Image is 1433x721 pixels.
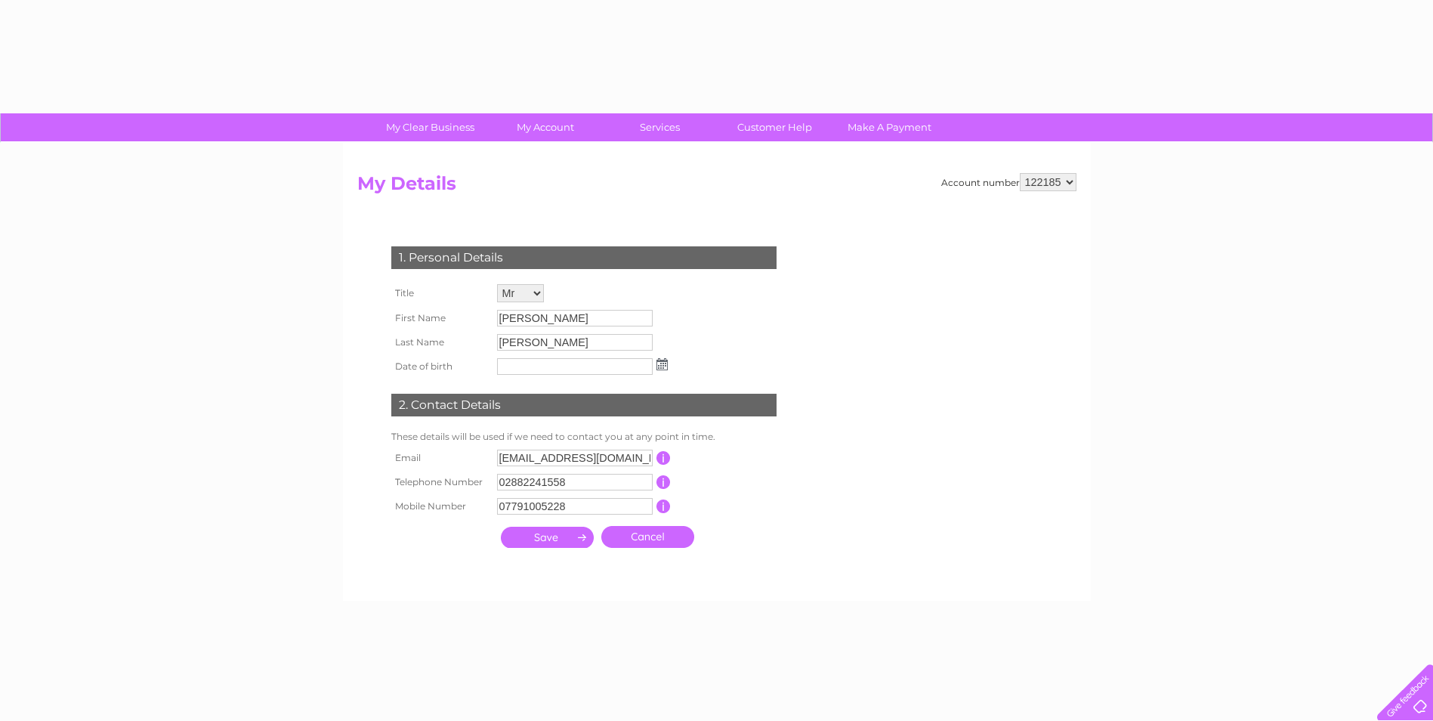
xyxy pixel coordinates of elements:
[388,428,780,446] td: These details will be used if we need to contact you at any point in time.
[391,246,777,269] div: 1. Personal Details
[368,113,493,141] a: My Clear Business
[656,475,671,489] input: Information
[598,113,722,141] a: Services
[941,173,1076,191] div: Account number
[656,358,668,370] img: ...
[388,446,493,470] th: Email
[391,394,777,416] div: 2. Contact Details
[601,526,694,548] a: Cancel
[656,451,671,465] input: Information
[388,330,493,354] th: Last Name
[388,470,493,494] th: Telephone Number
[656,500,671,513] input: Information
[388,354,493,379] th: Date of birth
[388,494,493,518] th: Mobile Number
[827,113,952,141] a: Make A Payment
[357,173,1076,202] h2: My Details
[501,527,594,548] input: Submit
[483,113,607,141] a: My Account
[712,113,837,141] a: Customer Help
[388,306,493,330] th: First Name
[388,280,493,306] th: Title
